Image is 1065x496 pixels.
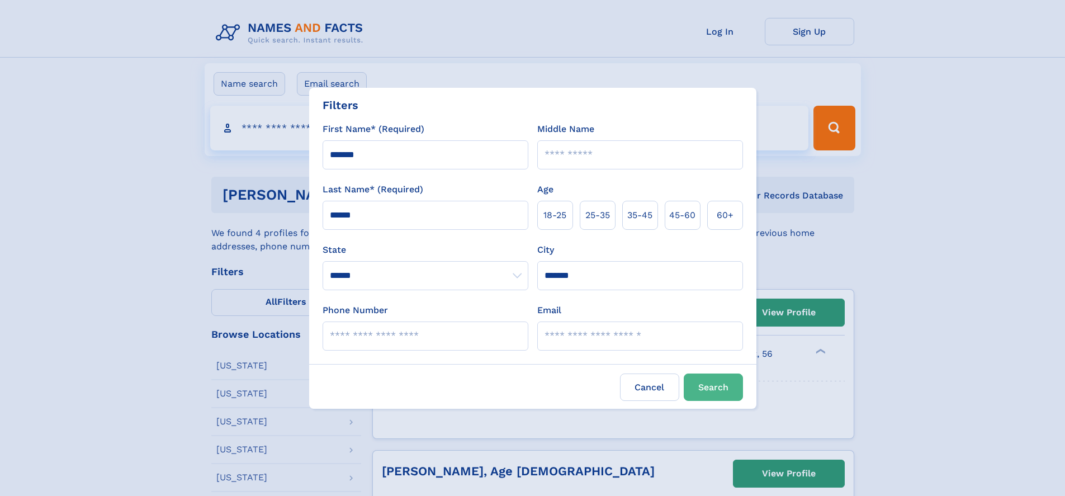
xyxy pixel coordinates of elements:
span: 35‑45 [627,209,652,222]
label: Email [537,304,561,317]
span: 25‑35 [585,209,610,222]
label: Last Name* (Required) [323,183,423,196]
button: Search [684,374,743,401]
span: 60+ [717,209,733,222]
label: First Name* (Required) [323,122,424,136]
label: Phone Number [323,304,388,317]
span: 45‑60 [669,209,695,222]
label: Middle Name [537,122,594,136]
div: Filters [323,97,358,114]
label: State [323,243,528,257]
label: Age [537,183,553,196]
label: City [537,243,554,257]
span: 18‑25 [543,209,566,222]
label: Cancel [620,374,679,401]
